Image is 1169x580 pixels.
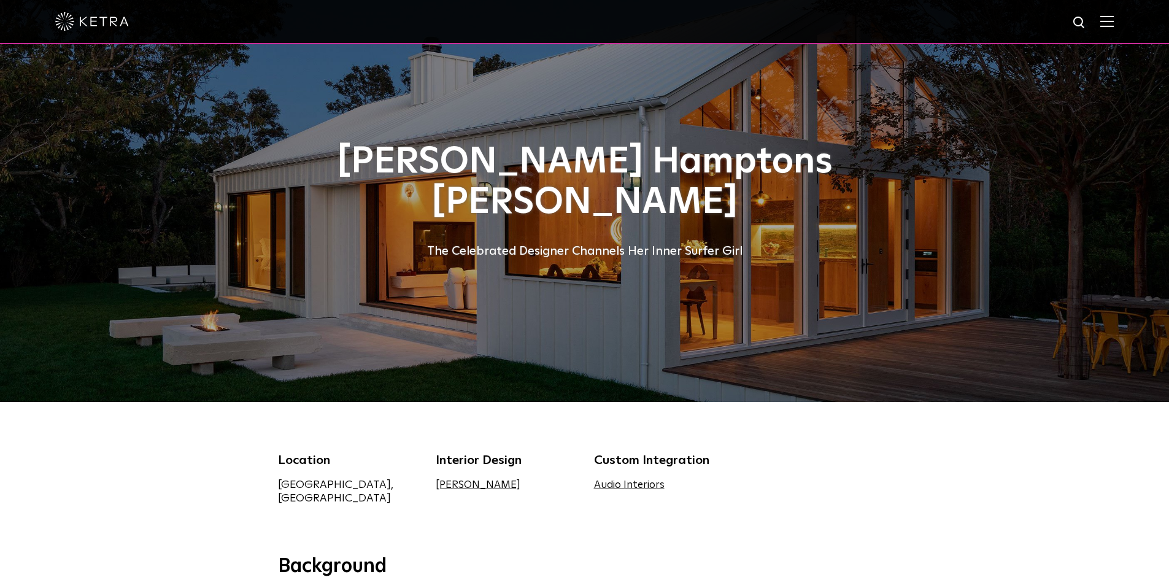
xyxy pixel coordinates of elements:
a: [PERSON_NAME] [436,480,520,490]
div: Interior Design [436,451,576,470]
div: Location [278,451,418,470]
a: Audio Interiors [594,480,665,490]
h1: [PERSON_NAME] Hamptons [PERSON_NAME] [278,142,892,223]
img: ketra-logo-2019-white [55,12,129,31]
div: The Celebrated Designer Channels Her Inner Surfer Girl [278,241,892,261]
h3: Background [278,554,892,580]
div: [GEOGRAPHIC_DATA], [GEOGRAPHIC_DATA] [278,478,418,505]
img: search icon [1072,15,1087,31]
div: Custom Integration [594,451,734,470]
img: Hamburger%20Nav.svg [1100,15,1114,27]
